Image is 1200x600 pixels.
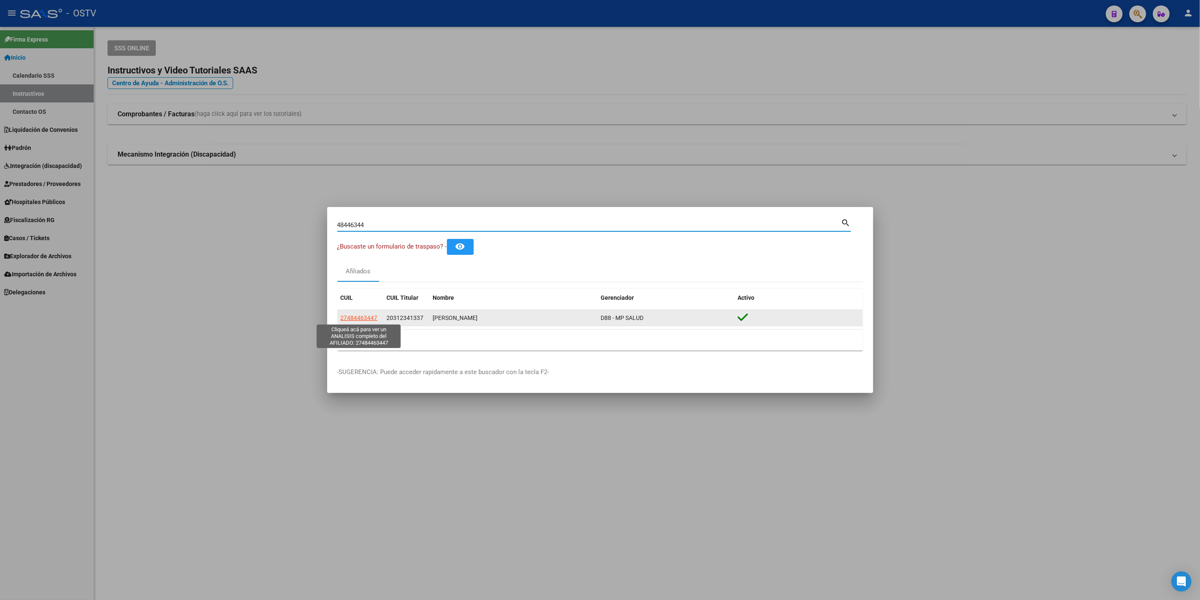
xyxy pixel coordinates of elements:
[430,289,598,307] datatable-header-cell: Nombre
[601,314,644,321] span: D88 - MP SALUD
[341,314,378,321] span: 27484463447
[738,294,754,301] span: Activo
[387,314,424,321] span: 20312341337
[841,217,851,227] mat-icon: search
[455,241,465,252] mat-icon: remove_red_eye
[387,294,419,301] span: CUIL Titular
[433,294,454,301] span: Nombre
[337,330,863,351] div: 1 total
[601,294,634,301] span: Gerenciador
[383,289,430,307] datatable-header-cell: CUIL Titular
[337,289,383,307] datatable-header-cell: CUIL
[346,267,370,276] div: Afiliados
[337,243,447,250] span: ¿Buscaste un formulario de traspaso? -
[734,289,863,307] datatable-header-cell: Activo
[433,313,594,323] div: [PERSON_NAME]
[1171,571,1192,592] div: Open Intercom Messenger
[598,289,735,307] datatable-header-cell: Gerenciador
[341,294,353,301] span: CUIL
[337,367,863,377] p: -SUGERENCIA: Puede acceder rapidamente a este buscador con la tecla F2-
